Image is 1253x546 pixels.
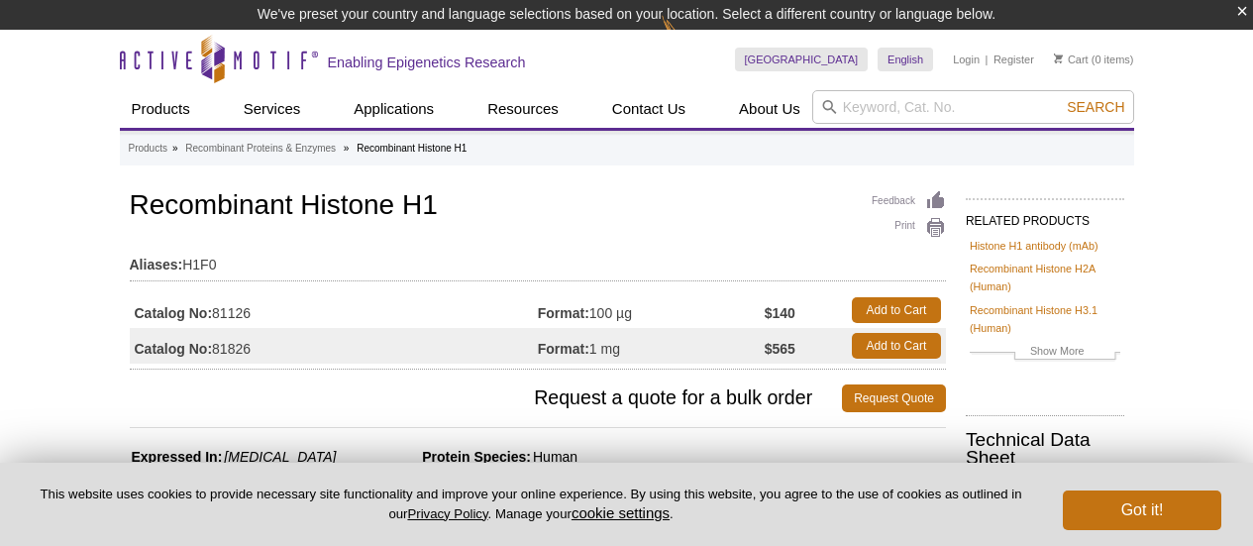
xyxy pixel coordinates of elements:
[538,328,765,364] td: 1 mg
[172,143,178,154] li: »
[32,486,1030,523] p: This website uses cookies to provide necessary site functionality and improve your online experie...
[538,340,589,358] strong: Format:
[130,384,843,412] span: Request a quote for a bulk order
[727,90,812,128] a: About Us
[130,190,946,224] h1: Recombinant Histone H1
[130,449,223,465] span: Expressed In:
[130,328,538,364] td: 81826
[765,304,795,322] strong: $140
[765,340,795,358] strong: $565
[572,504,670,521] button: cookie settings
[1063,491,1221,530] button: Got it!
[538,292,765,328] td: 100 µg
[135,304,213,322] strong: Catalog No:
[852,297,941,323] a: Add to Cart
[1061,98,1130,116] button: Search
[953,53,980,66] a: Login
[966,431,1124,467] h2: Technical Data Sheet
[135,340,213,358] strong: Catalog No:
[185,140,336,158] a: Recombinant Proteins & Enzymes
[878,48,933,71] a: English
[993,53,1034,66] a: Register
[812,90,1134,124] input: Keyword, Cat. No.
[129,140,167,158] a: Products
[232,90,313,128] a: Services
[130,292,538,328] td: 81126
[986,48,989,71] li: |
[1054,48,1134,71] li: (0 items)
[1067,99,1124,115] span: Search
[735,48,869,71] a: [GEOGRAPHIC_DATA]
[970,342,1120,365] a: Show More
[342,90,446,128] a: Applications
[970,301,1120,337] a: Recombinant Histone H3.1 (Human)
[328,54,526,71] h2: Enabling Epigenetics Research
[531,449,577,465] span: Human
[970,237,1098,255] a: Histone H1 antibody (mAb)
[344,143,350,154] li: »
[1054,54,1063,63] img: Your Cart
[407,506,487,521] a: Privacy Policy
[538,304,589,322] strong: Format:
[130,244,946,275] td: H1F0
[970,260,1120,295] a: Recombinant Histone H2A (Human)
[1054,53,1089,66] a: Cart
[357,143,467,154] li: Recombinant Histone H1
[130,256,183,273] strong: Aliases:
[966,198,1124,234] h2: RELATED PRODUCTS
[872,217,946,239] a: Print
[340,449,531,465] span: Protein Species:
[842,384,946,412] a: Request Quote
[662,15,714,61] img: Change Here
[475,90,571,128] a: Resources
[120,90,202,128] a: Products
[600,90,697,128] a: Contact Us
[872,190,946,212] a: Feedback
[852,333,941,359] a: Add to Cart
[224,449,336,465] i: [MEDICAL_DATA]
